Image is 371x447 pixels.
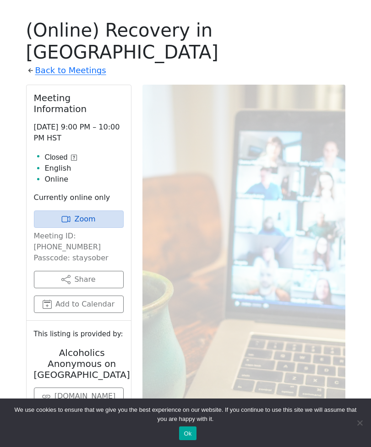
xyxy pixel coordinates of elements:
a: Back to Meetings [35,63,106,78]
a: [DOMAIN_NAME] [34,388,124,405]
h1: (Online) Recovery in [GEOGRAPHIC_DATA] [26,19,345,63]
button: Share [34,271,124,288]
p: [DATE] 9:00 PM – 10:00 PM HST [34,122,124,144]
span: We use cookies to ensure that we give you the best experience on our website. If you continue to ... [14,405,357,424]
p: Currently online only [34,192,124,203]
h2: Meeting Information [34,92,124,114]
button: Add to Calendar [34,296,124,313]
a: Zoom [34,210,124,228]
button: Ok [179,426,196,440]
p: Meeting ID: [PHONE_NUMBER] Passcode: staysober [34,231,124,264]
small: This listing is provided by: [34,328,124,340]
button: Closed [45,152,77,163]
li: English [45,163,124,174]
h2: Alcoholics Anonymous on [GEOGRAPHIC_DATA] [34,347,130,380]
span: No [355,418,364,427]
span: Closed [45,152,68,163]
li: Online [45,174,124,185]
